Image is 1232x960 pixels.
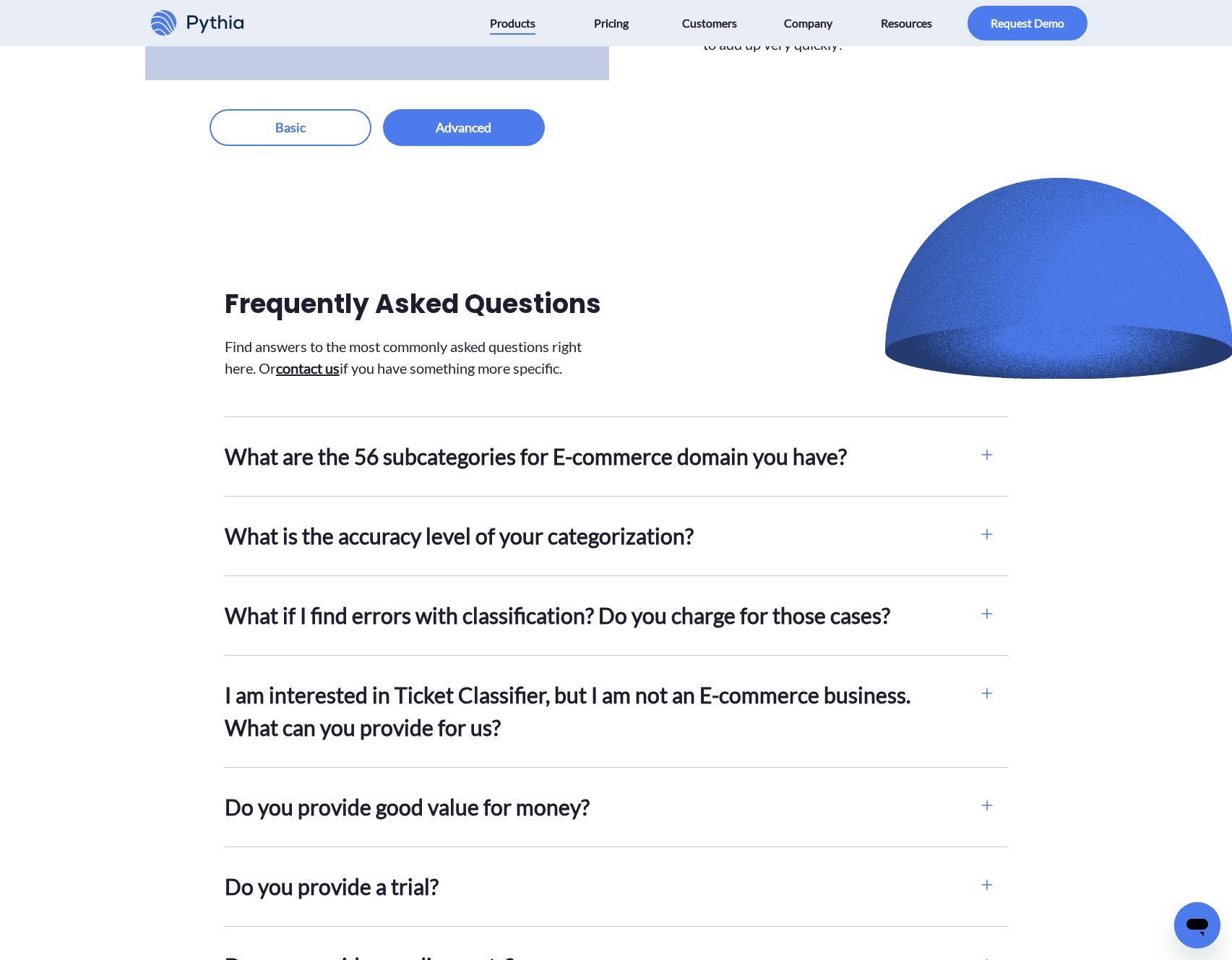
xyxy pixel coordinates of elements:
h3: Find answers to the most commonly asked questions right here. Or if you have something more speci... [225,335,609,379]
h2: What if I find errors with classification? Do you charge for those cases? [225,599,967,632]
span: Resources [881,12,932,35]
h2: What is the accuracy level of your categorization? [225,520,967,552]
span: Company [784,12,832,35]
iframe: Button to launch messaging window, conversation in progress [1174,902,1220,948]
a: contact us [276,359,340,377]
span: Products [490,12,535,35]
h2: I am interested in Ticket Classifier, but I am not an E-commerce business. What can you provide f... [225,679,967,744]
span: Customers [682,12,737,35]
h2: Do you provide good value for money? [225,791,967,823]
span: Pricing [594,12,629,35]
h2: What are the 56 subcategories for E-commerce domain you have? [225,440,967,473]
h2: Do you provide a trial? [225,870,967,903]
h2: Frequently Asked Questions [225,285,609,324]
